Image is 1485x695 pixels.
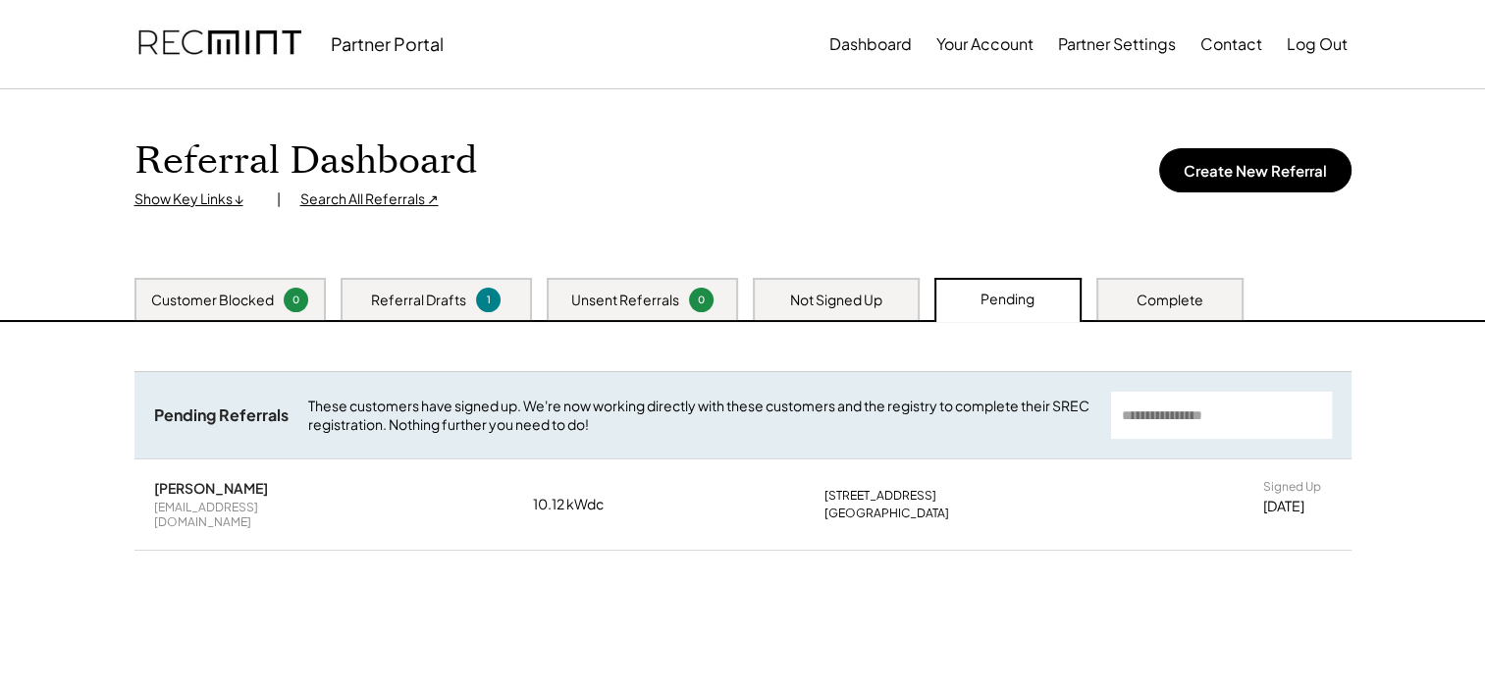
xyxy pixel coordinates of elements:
[1058,25,1176,64] button: Partner Settings
[138,11,301,78] img: recmint-logotype%403x.png
[790,291,882,310] div: Not Signed Up
[1262,497,1303,516] div: [DATE]
[154,405,289,426] div: Pending Referrals
[154,500,341,530] div: [EMAIL_ADDRESS][DOMAIN_NAME]
[692,293,711,307] div: 0
[1137,291,1203,310] div: Complete
[151,291,274,310] div: Customer Blocked
[824,506,949,521] div: [GEOGRAPHIC_DATA]
[829,25,912,64] button: Dashboard
[134,138,477,185] h1: Referral Dashboard
[1200,25,1262,64] button: Contact
[936,25,1034,64] button: Your Account
[300,189,439,209] div: Search All Referrals ↗
[1287,25,1348,64] button: Log Out
[287,293,305,307] div: 0
[571,291,679,310] div: Unsent Referrals
[479,293,498,307] div: 1
[824,488,936,504] div: [STREET_ADDRESS]
[134,189,257,209] div: Show Key Links ↓
[981,290,1034,309] div: Pending
[371,291,466,310] div: Referral Drafts
[154,479,268,497] div: [PERSON_NAME]
[308,397,1091,435] div: These customers have signed up. We're now working directly with these customers and the registry ...
[277,189,281,209] div: |
[1159,148,1352,192] button: Create New Referral
[331,32,444,55] div: Partner Portal
[533,495,631,514] div: 10.12 kWdc
[1262,479,1320,495] div: Signed Up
